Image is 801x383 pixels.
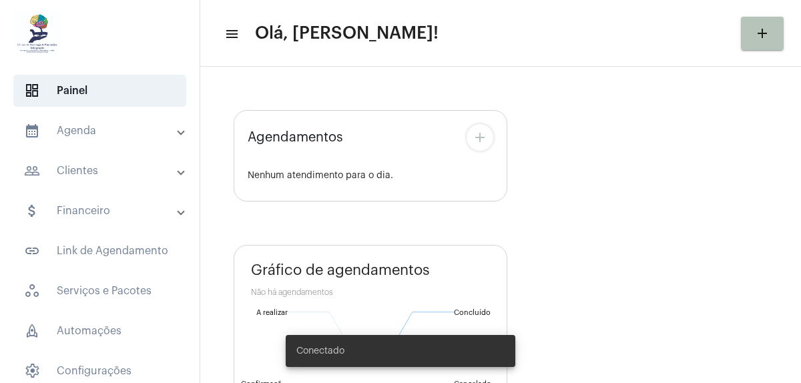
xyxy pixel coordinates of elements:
[13,315,186,347] span: Automações
[754,25,770,41] mat-icon: add
[24,243,40,259] mat-icon: sidenav icon
[24,363,40,379] span: sidenav icon
[24,203,40,219] mat-icon: sidenav icon
[224,26,238,42] mat-icon: sidenav icon
[256,309,288,316] text: A realizar
[24,283,40,299] span: sidenav icon
[13,235,186,267] span: Link de Agendamento
[296,344,344,358] span: Conectado
[13,275,186,307] span: Serviços e Pacotes
[11,7,64,60] img: 1ff2c318-fc1c-5a1d-e477-3330f4c7d1ae.jpg
[255,23,439,44] span: Olá, [PERSON_NAME]!
[248,171,493,181] div: Nenhum atendimento para o dia.
[24,203,178,219] mat-panel-title: Financeiro
[248,130,343,145] span: Agendamentos
[24,323,40,339] span: sidenav icon
[13,75,186,107] span: Painel
[251,262,430,278] span: Gráfico de agendamentos
[24,83,40,99] span: sidenav icon
[454,309,491,316] text: Concluído
[24,163,178,179] mat-panel-title: Clientes
[24,163,40,179] mat-icon: sidenav icon
[8,155,200,187] mat-expansion-panel-header: sidenav iconClientes
[24,123,178,139] mat-panel-title: Agenda
[24,123,40,139] mat-icon: sidenav icon
[8,195,200,227] mat-expansion-panel-header: sidenav iconFinanceiro
[8,115,200,147] mat-expansion-panel-header: sidenav iconAgenda
[472,129,488,145] mat-icon: add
